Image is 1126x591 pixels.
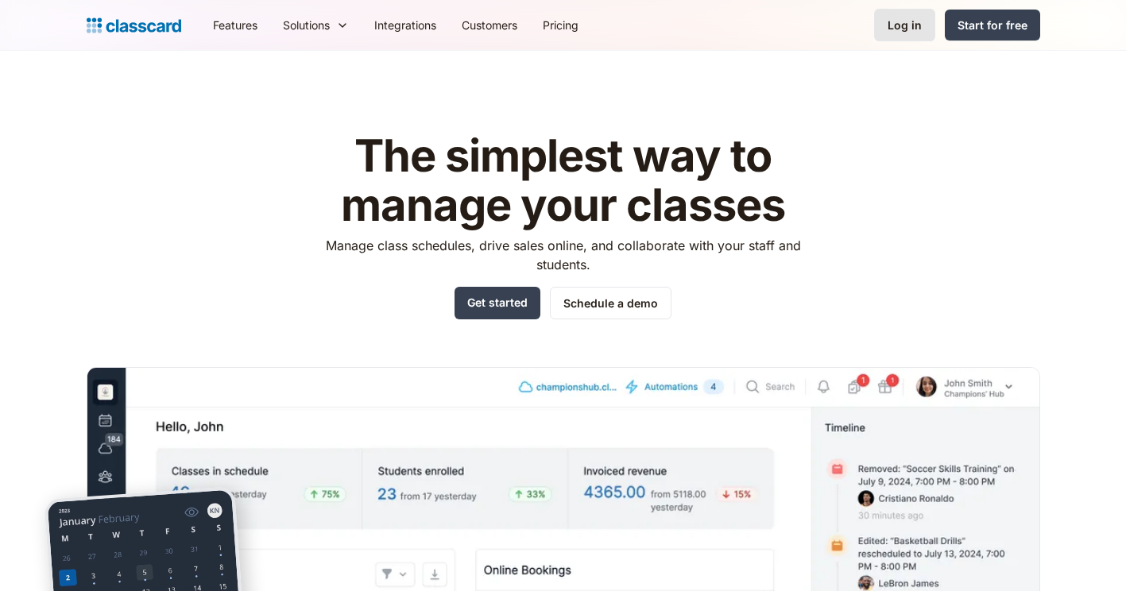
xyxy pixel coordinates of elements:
a: Customers [449,7,530,43]
a: Log in [874,9,935,41]
a: Pricing [530,7,591,43]
div: Start for free [958,17,1027,33]
a: Schedule a demo [550,287,671,319]
a: Get started [455,287,540,319]
div: Solutions [283,17,330,33]
a: Features [200,7,270,43]
div: Log in [888,17,922,33]
h1: The simplest way to manage your classes [311,132,815,230]
a: Start for free [945,10,1040,41]
div: Solutions [270,7,362,43]
a: home [87,14,181,37]
p: Manage class schedules, drive sales online, and collaborate with your staff and students. [311,236,815,274]
a: Integrations [362,7,449,43]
